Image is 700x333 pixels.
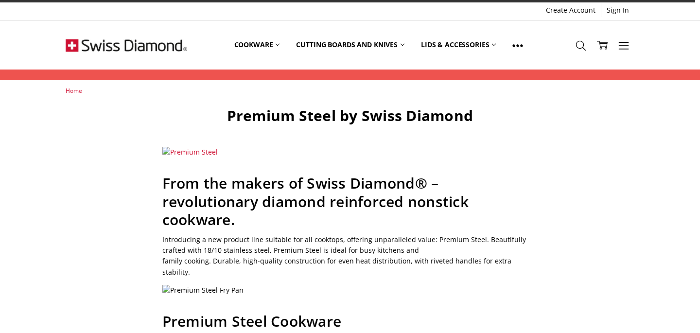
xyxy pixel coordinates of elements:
p: Introducing a new product line suitable for all cooktops, offering unparalleled value: Premium St... [162,234,538,278]
h1: Premium Steel by Swiss Diamond [162,106,538,125]
a: Show All [504,23,531,67]
img: Free Shipping On Every Order [66,21,187,70]
img: Premium Steel Fry Pan [162,285,244,296]
h2: Premium Steel Cookware [162,312,538,331]
a: Cookware [226,23,288,67]
img: Premium Steel [162,147,218,158]
a: Cutting boards and knives [288,23,413,67]
h2: From the makers of Swiss Diamond® – revolutionary diamond reinforced nonstick cookware. [162,174,538,229]
a: Sign In [601,3,634,17]
a: Create Account [541,3,601,17]
a: Home [66,87,82,95]
a: Lids & Accessories [413,23,504,67]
